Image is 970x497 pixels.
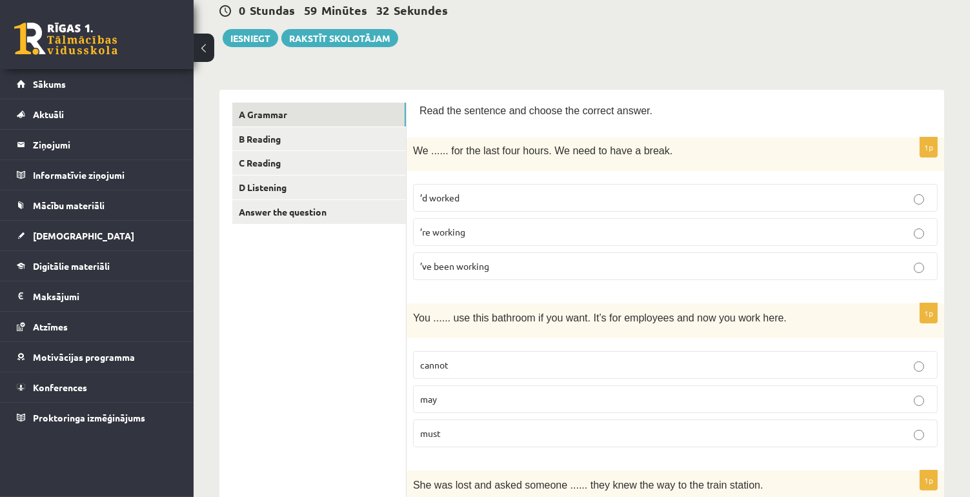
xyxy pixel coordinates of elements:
[376,3,389,17] span: 32
[17,372,177,402] a: Konferences
[14,23,117,55] a: Rīgas 1. Tālmācības vidusskola
[920,470,938,491] p: 1p
[914,228,924,239] input: ’re working
[223,29,278,47] button: Iesniegt
[281,29,398,47] a: Rakstīt skolotājam
[33,130,177,159] legend: Ziņojumi
[17,221,177,250] a: [DEMOGRAPHIC_DATA]
[17,342,177,372] a: Motivācijas programma
[920,137,938,157] p: 1p
[17,403,177,432] a: Proktoringa izmēģinājums
[33,160,177,190] legend: Informatīvie ziņojumi
[17,160,177,190] a: Informatīvie ziņojumi
[33,260,110,272] span: Digitālie materiāli
[33,281,177,311] legend: Maksājumi
[321,3,367,17] span: Minūtes
[232,151,406,175] a: C Reading
[394,3,448,17] span: Sekundes
[420,359,449,370] span: cannot
[250,3,295,17] span: Stundas
[33,351,135,363] span: Motivācijas programma
[914,396,924,406] input: may
[420,260,489,272] span: ’ve been working
[17,312,177,341] a: Atzīmes
[420,226,465,238] span: ’re working
[420,427,441,439] span: must
[33,412,145,423] span: Proktoringa izmēģinājums
[914,194,924,205] input: ’d worked
[17,281,177,311] a: Maksājumi
[17,130,177,159] a: Ziņojumi
[17,69,177,99] a: Sākums
[914,430,924,440] input: must
[232,176,406,199] a: D Listening
[239,3,245,17] span: 0
[17,251,177,281] a: Digitālie materiāli
[420,192,460,203] span: ’d worked
[33,381,87,393] span: Konferences
[920,303,938,323] p: 1p
[413,145,672,156] span: We ...... for the last four hours. We need to have a break.
[232,103,406,127] a: A Grammar
[232,127,406,151] a: B Reading
[17,190,177,220] a: Mācību materiāli
[419,105,652,116] span: Read the sentence and choose the correct answer.
[33,199,105,211] span: Mācību materiāli
[413,480,763,491] span: She was lost and asked someone ...... they knew the way to the train station.
[17,99,177,129] a: Aktuāli
[304,3,317,17] span: 59
[914,361,924,372] input: cannot
[420,393,437,405] span: may
[33,321,68,332] span: Atzīmes
[33,78,66,90] span: Sākums
[914,263,924,273] input: ’ve been working
[33,108,64,120] span: Aktuāli
[232,200,406,224] a: Answer the question
[413,312,787,323] span: You ...... use this bathroom if you want. It’s for employees and now you work here.
[33,230,134,241] span: [DEMOGRAPHIC_DATA]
